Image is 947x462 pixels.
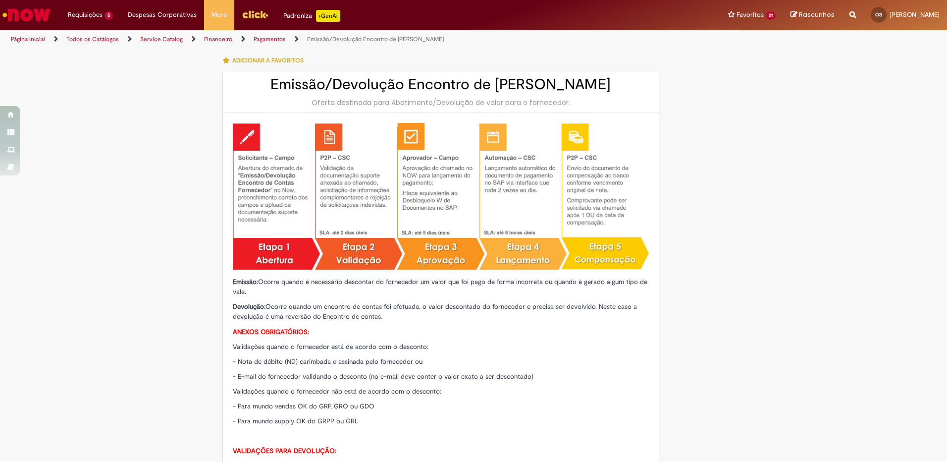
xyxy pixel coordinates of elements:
strong: VALIDAÇÕES PARA DEVOLUÇÃO: [233,447,336,455]
span: Adicionar a Favoritos [232,57,304,64]
span: 21 [766,11,776,20]
span: - Para mundo supply OK do GRPP ou GRL [233,417,359,425]
a: Financeiro [204,35,232,43]
div: Padroniza [283,10,340,22]
a: Rascunhos [790,10,835,20]
span: Ocorre quando é necessário descontar do fornecedor um valor que foi pago de forma incorreta ou qu... [233,278,647,296]
a: Página inicial [11,35,45,43]
a: Todos os Catálogos [66,35,119,43]
p: +GenAi [316,10,340,22]
div: Oferta destinada para Abatimento/Devolução de valor para o fornecedor. [233,98,649,108]
span: Validações quando o fornecedor não está de acordo com o desconto: [233,387,441,396]
span: Rascunhos [799,10,835,19]
strong: ANEXOS OBRIGATÓRIOS: [233,328,309,336]
span: Requisições [68,10,103,20]
span: OS [875,11,882,18]
ul: Trilhas de página [7,30,624,49]
span: Ocorre quando um encontro de contas foi efetuado, o valor descontado do fornecedor e precisa ser ... [233,302,637,321]
span: - E-mail do fornecedor validando o desconto (no e-mail deve conter o valor exato a ser descontado) [233,372,533,381]
a: Service Catalog [140,35,183,43]
img: click_logo_yellow_360x200.png [242,7,268,22]
img: ServiceNow [1,5,52,25]
h2: Emissão/Devolução Encontro de [PERSON_NAME] [233,76,649,93]
span: Favoritos [737,10,764,20]
strong: Emissão: [233,278,258,286]
span: Despesas Corporativas [128,10,197,20]
button: Adicionar a Favoritos [222,50,309,71]
a: Pagamentos [254,35,286,43]
span: 5 [105,11,113,20]
span: - Para mundo vendas OK do GRF, GRO ou GDO [233,402,374,410]
span: [PERSON_NAME] [890,10,940,19]
span: More [211,10,227,20]
strong: Devolução: [233,302,265,311]
span: Validações quando o fornecedor está de acordo com o desconto: [233,343,428,351]
a: Emissão/Devolução Encontro de [PERSON_NAME] [307,35,444,43]
span: - Nota de débito (ND) carimbada e assinada pelo fornecedor ou [233,357,422,366]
